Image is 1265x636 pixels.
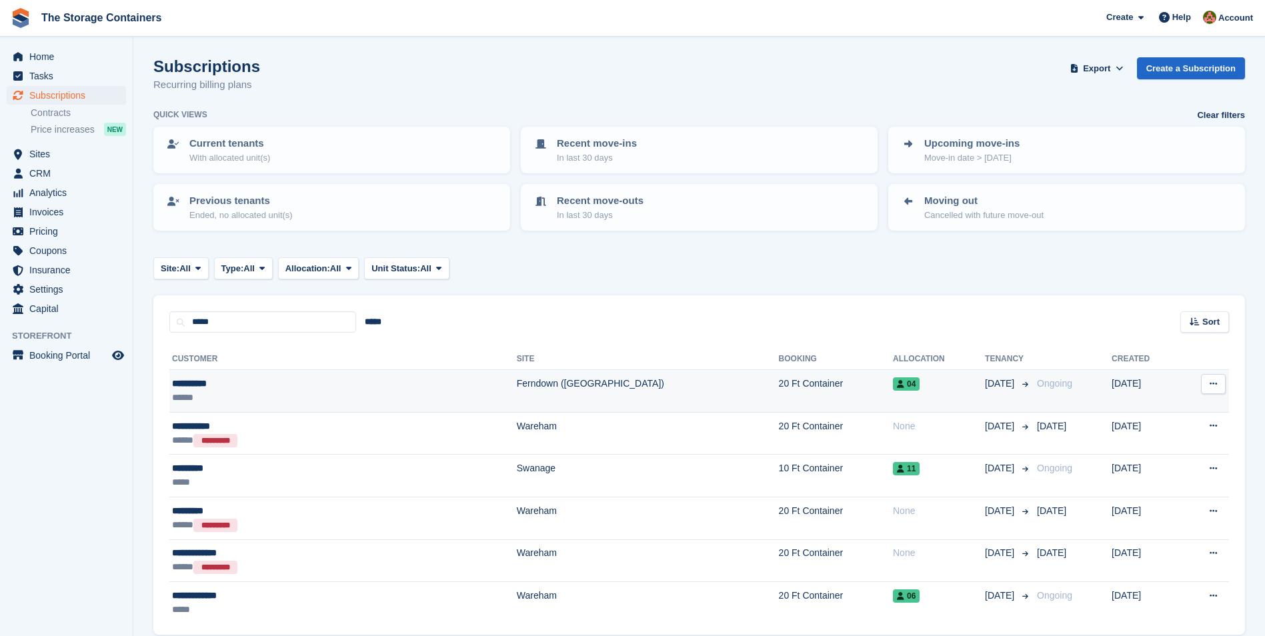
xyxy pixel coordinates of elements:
span: Ongoing [1037,463,1072,473]
img: stora-icon-8386f47178a22dfd0bd8f6a31ec36ba5ce8667c1dd55bd0f319d3a0aa187defe.svg [11,8,31,28]
a: The Storage Containers [36,7,167,29]
span: Storefront [12,329,133,343]
td: [DATE] [1112,497,1179,539]
span: Home [29,47,109,66]
td: Wareham [517,497,779,539]
span: Pricing [29,222,109,241]
span: Unit Status: [371,262,420,275]
span: Invoices [29,203,109,221]
span: Subscriptions [29,86,109,105]
a: menu [7,241,126,260]
span: Site: [161,262,179,275]
td: 20 Ft Container [779,370,893,413]
img: Kirsty Simpson [1203,11,1216,24]
span: Sites [29,145,109,163]
span: All [243,262,255,275]
span: [DATE] [985,589,1017,603]
p: Recent move-outs [557,193,644,209]
span: Capital [29,299,109,318]
span: CRM [29,164,109,183]
th: Allocation [893,349,985,370]
td: Wareham [517,412,779,455]
a: menu [7,86,126,105]
p: Recent move-ins [557,136,637,151]
a: menu [7,280,126,299]
td: Ferndown ([GEOGRAPHIC_DATA]) [517,370,779,413]
p: Current tenants [189,136,270,151]
a: menu [7,47,126,66]
a: menu [7,261,126,279]
a: Preview store [110,347,126,363]
td: Swanage [517,455,779,497]
p: Recurring billing plans [153,77,260,93]
td: [DATE] [1112,455,1179,497]
div: None [893,419,985,433]
a: Previous tenants Ended, no allocated unit(s) [155,185,509,229]
p: Ended, no allocated unit(s) [189,209,293,222]
button: Allocation: All [278,257,359,279]
a: Contracts [31,107,126,119]
td: [DATE] [1112,370,1179,413]
span: [DATE] [1037,505,1066,516]
span: All [420,262,431,275]
td: 20 Ft Container [779,412,893,455]
button: Site: All [153,257,209,279]
th: Booking [779,349,893,370]
td: [DATE] [1112,539,1179,582]
p: Move-in date > [DATE] [924,151,1020,165]
span: Type: [221,262,244,275]
span: 06 [893,589,920,603]
span: All [330,262,341,275]
span: [DATE] [1037,547,1066,558]
a: menu [7,346,126,365]
h1: Subscriptions [153,57,260,75]
a: menu [7,203,126,221]
span: [DATE] [985,461,1017,475]
td: Wareham [517,582,779,624]
p: Cancelled with future move-out [924,209,1044,222]
button: Export [1068,57,1126,79]
td: 20 Ft Container [779,497,893,539]
th: Customer [169,349,517,370]
span: Analytics [29,183,109,202]
span: 11 [893,462,920,475]
span: Help [1172,11,1191,24]
p: Upcoming move-ins [924,136,1020,151]
a: menu [7,164,126,183]
span: [DATE] [985,546,1017,560]
div: NEW [104,123,126,136]
p: In last 30 days [557,151,637,165]
p: Previous tenants [189,193,293,209]
span: Booking Portal [29,346,109,365]
span: [DATE] [985,419,1017,433]
span: Tasks [29,67,109,85]
td: 20 Ft Container [779,582,893,624]
a: Moving out Cancelled with future move-out [890,185,1244,229]
a: Price increases NEW [31,122,126,137]
h6: Quick views [153,109,207,121]
p: With allocated unit(s) [189,151,270,165]
span: All [179,262,191,275]
a: menu [7,67,126,85]
div: None [893,504,985,518]
a: Upcoming move-ins Move-in date > [DATE] [890,128,1244,172]
a: Current tenants With allocated unit(s) [155,128,509,172]
div: None [893,546,985,560]
span: Insurance [29,261,109,279]
p: In last 30 days [557,209,644,222]
span: Ongoing [1037,378,1072,389]
span: Settings [29,280,109,299]
button: Type: All [214,257,273,279]
td: Wareham [517,539,779,582]
span: [DATE] [985,504,1017,518]
a: menu [7,299,126,318]
th: Site [517,349,779,370]
a: menu [7,222,126,241]
td: [DATE] [1112,412,1179,455]
a: menu [7,145,126,163]
td: [DATE] [1112,582,1179,624]
span: Create [1106,11,1133,24]
td: 20 Ft Container [779,539,893,582]
p: Moving out [924,193,1044,209]
a: Recent move-ins In last 30 days [522,128,876,172]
